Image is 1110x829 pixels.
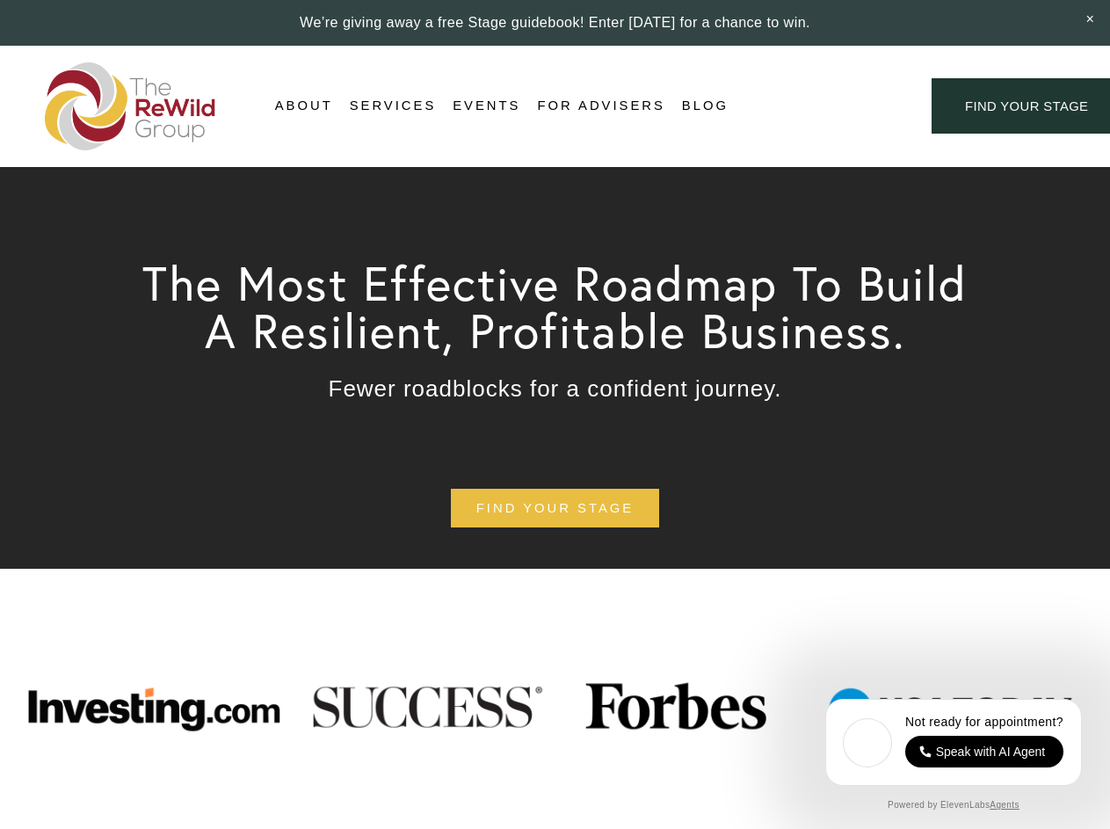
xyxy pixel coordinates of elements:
[45,62,217,150] img: The ReWild Group
[453,93,520,120] a: Events
[350,93,437,120] a: folder dropdown
[350,94,437,118] span: Services
[451,489,659,528] a: find your stage
[275,93,333,120] a: folder dropdown
[142,253,983,360] span: The Most Effective Roadmap To Build A Resilient, Profitable Business.
[682,93,729,120] a: Blog
[275,94,333,118] span: About
[537,93,664,120] a: For Advisers
[329,375,782,402] span: Fewer roadblocks for a confident journey.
